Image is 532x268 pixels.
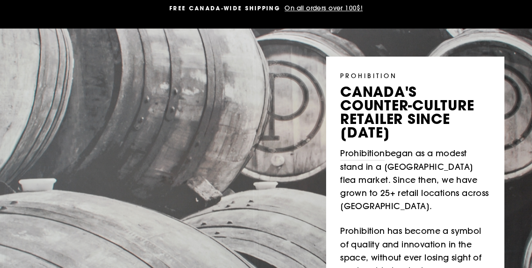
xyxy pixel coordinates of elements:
a: FREE CANADA-WIDE SHIPPING On all orders over 100$! [21,3,511,14]
a: Prohibition [340,147,385,160]
span: FREE CANADA-WIDE SHIPPING [169,4,280,12]
p: canada's counter-culture retailer since [DATE] [340,85,490,140]
p: PROHIBITION [340,71,490,80]
span: On all orders over 100$! [282,4,363,12]
p: began as a modest stand in a [GEOGRAPHIC_DATA] flea market. Since then, we have grown to 25+ reta... [340,147,490,213]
